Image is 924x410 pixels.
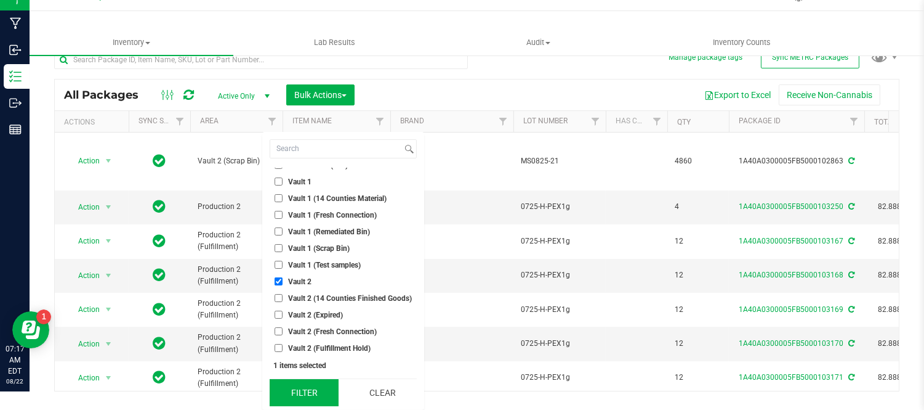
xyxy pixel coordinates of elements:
a: 1A40A0300005FB5000103170 [739,339,843,348]
span: 0725-H-PEX1g [521,201,598,213]
span: Action [67,335,100,353]
span: Vault 1 (Scrap Bin) [288,245,350,252]
span: Production 2 [198,201,275,213]
span: Rosin Room (Pax) [288,162,348,169]
span: Sync from Compliance System [846,373,854,382]
th: Has COA [606,111,667,133]
input: Vault 2 (Fresh Connection) [275,327,283,335]
a: Inventory Counts [640,30,844,55]
span: PAX [398,304,506,316]
span: PAX [398,338,506,350]
span: PAX [398,269,506,281]
span: PAX [398,372,506,383]
span: Vault 2 (Fresh Connection) [288,328,377,335]
span: Production 2 (Fulfillment) [198,298,275,321]
span: 0725-H-PEX1g [521,372,598,383]
span: PAX [398,201,506,213]
button: Bulk Actions [286,84,355,105]
div: 1 items selected [273,361,413,370]
input: Vault 1 (Scrap Bin) [275,244,283,252]
span: Inventory Counts [696,37,787,48]
span: In Sync [153,232,166,250]
span: Action [67,369,100,387]
a: 1A40A0300005FB5000103168 [739,271,843,279]
span: select [101,301,116,318]
span: 4 [675,201,721,213]
span: MS0825-21 [521,155,598,167]
a: Brand [400,117,424,125]
span: Sync from Compliance System [846,202,854,211]
span: Vault 2 (Expired) [288,311,343,319]
a: 1A40A0300005FB5000103171 [739,373,843,382]
span: In Sync [153,266,166,284]
span: select [101,199,116,216]
span: Inventory [30,37,233,48]
span: 12 [675,236,721,247]
a: Lab Results [233,30,437,55]
span: Vault 1 (Fresh Connection) [288,211,377,219]
a: Sync Status [139,117,186,125]
button: Receive Non-Cannabis [779,84,880,105]
span: 82.8886 [872,198,912,216]
inline-svg: Manufacturing [9,17,22,30]
input: Vault 1 (Remediated Bin) [275,228,283,236]
span: Vault 1 (14 Counties Material) [288,195,387,202]
div: Actions [64,118,124,126]
span: Sync from Compliance System [846,237,854,245]
span: Vault 2 (Fulfillment Hold) [288,345,371,352]
span: Vault 2 [288,278,311,285]
a: Package ID [739,117,781,125]
span: PAX [398,236,506,247]
a: Lot Number [523,117,568,125]
span: 82.8886 [872,232,912,250]
span: 82.8886 [872,335,912,353]
span: select [101,267,116,284]
span: Action [67,301,100,318]
span: Sync from Compliance System [846,157,854,165]
span: 0725-H-PEX1g [521,269,598,281]
span: 0725-H-PEX1g [521,338,598,350]
span: 82.8886 [872,266,912,284]
span: Sync from Compliance System [846,271,854,279]
iframe: Resource center [12,311,49,348]
span: 12 [675,269,721,281]
a: Filter [170,111,190,132]
a: Qty [677,118,691,126]
span: Lab Results [297,37,372,48]
inline-svg: Outbound [9,97,22,109]
inline-svg: Inventory [9,70,22,83]
a: Filter [647,111,667,132]
span: In Sync [153,301,166,318]
span: Action [67,199,100,216]
span: Sync METRC Packages [772,53,848,62]
span: 82.8886 [872,369,912,387]
span: Vault 2 (14 Counties Finished Goods) [288,295,412,302]
span: Vault 2 (Scrap Bin) [198,155,275,167]
span: Production 2 (Fulfillment) [198,264,275,287]
input: Vault 1 (Fresh Connection) [275,211,283,219]
span: select [101,152,116,170]
input: Vault 1 (Test samples) [275,261,283,269]
span: 12 [675,304,721,316]
span: In Sync [153,152,166,170]
span: Production 2 (Fulfillment) [198,366,275,390]
a: 1A40A0300005FB5000103169 [739,305,843,314]
span: Sync from Compliance System [846,305,854,314]
div: 1A40A0300005FB5000102863 [727,155,866,167]
inline-svg: Reports [9,123,22,136]
span: Action [67,152,100,170]
span: Bulk Actions [294,90,347,100]
p: 07:17 AM EDT [6,343,24,377]
span: select [101,369,116,387]
a: Filter [493,111,513,132]
span: 4860 [675,155,721,167]
span: In Sync [153,198,166,215]
a: 1A40A0300005FB5000103167 [739,237,843,245]
button: Export to Excel [696,84,779,105]
a: Inventory [30,30,233,55]
a: Filter [370,111,390,132]
span: 12 [675,372,721,383]
input: Vault 2 (14 Counties Finished Goods) [275,294,283,302]
button: Manage package tags [669,52,742,63]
